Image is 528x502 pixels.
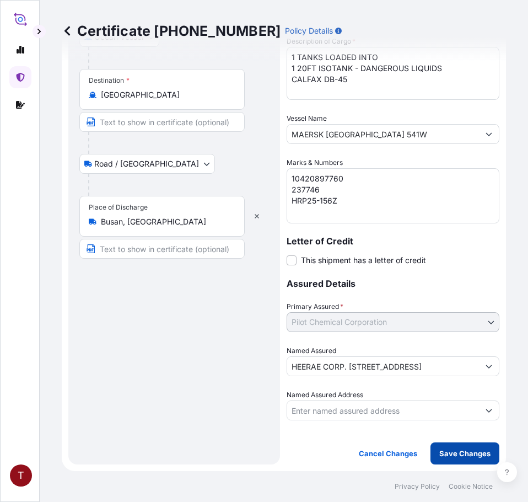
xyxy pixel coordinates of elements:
[449,482,493,491] a: Cookie Notice
[439,448,491,459] p: Save Changes
[350,442,426,464] button: Cancel Changes
[287,389,363,400] label: Named Assured Address
[359,448,417,459] p: Cancel Changes
[89,203,148,212] div: Place of Discharge
[89,76,130,85] div: Destination
[287,301,343,312] span: Primary Assured
[287,47,499,100] textarea: 1 TANKS LOADED INTO 1 20FT ISOTANK - DANGEROUS LIQUIDS CALFAX DB-45
[18,470,24,481] span: T
[94,158,199,169] span: Road / [GEOGRAPHIC_DATA]
[292,317,387,328] span: Pilot Chemical Corporation
[395,482,440,491] a: Privacy Policy
[287,237,499,245] p: Letter of Credit
[287,400,479,420] input: Named Assured Address
[479,400,499,420] button: Show suggestions
[101,216,231,227] input: Place of Discharge
[101,89,231,100] input: Destination
[287,113,327,124] label: Vessel Name
[287,345,336,356] label: Named Assured
[285,25,333,36] p: Policy Details
[287,157,343,168] label: Marks & Numbers
[287,356,479,376] input: Assured Name
[79,239,245,259] input: Text to appear on certificate
[79,112,245,132] input: Text to appear on certificate
[287,312,499,332] button: Pilot Chemical Corporation
[62,22,281,40] p: Certificate [PHONE_NUMBER]
[79,154,215,174] button: Select transport
[287,168,499,223] textarea: BGBU0810817 065997,065998,065999 066000 066531
[479,124,499,144] button: Show suggestions
[287,279,499,288] p: Assured Details
[287,124,479,144] input: Type to search vessel name or IMO
[430,442,499,464] button: Save Changes
[301,255,426,266] span: This shipment has a letter of credit
[479,356,499,376] button: Show suggestions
